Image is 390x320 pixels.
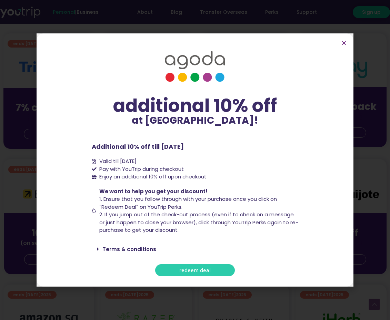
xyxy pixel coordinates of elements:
[102,246,156,253] a: Terms & conditions
[341,40,347,45] a: Close
[98,157,137,165] span: Valid till [DATE]
[99,173,207,180] span: Enjoy an additional 10% off upon checkout
[99,195,277,210] span: 1. Ensure that you follow through with your purchase once you click on “Redeem Deal” on YouTrip P...
[99,211,298,234] span: 2. If you jump out of the check-out process (even if to check on a message or just happen to clos...
[155,264,235,276] a: redeem deal
[98,165,184,173] span: Pay with YouTrip during checkout
[92,142,299,151] p: Additional 10% off till [DATE]
[99,188,207,195] span: We want to help you get your discount!
[92,241,299,257] div: Terms & conditions
[92,96,299,116] div: additional 10% off
[179,268,211,273] span: redeem deal
[92,116,299,125] p: at [GEOGRAPHIC_DATA]!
